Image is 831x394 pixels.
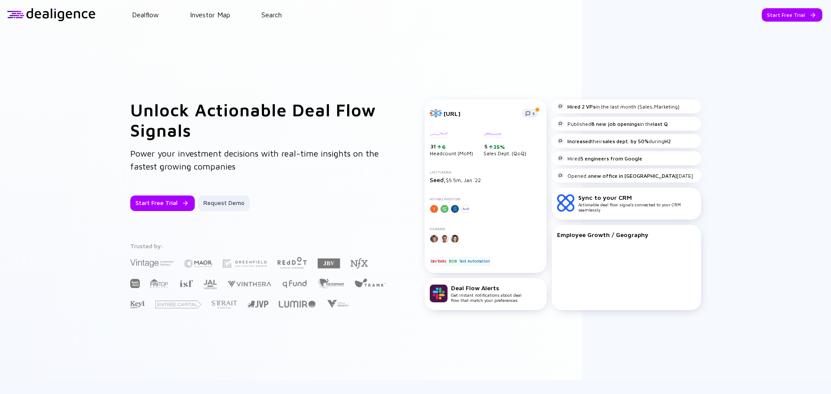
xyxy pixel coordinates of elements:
[430,176,446,183] span: Seed,
[430,197,541,201] div: Notable Investors
[130,148,379,171] span: Power your investment decisions with real-time insights on the fastest growing companies
[578,194,696,212] div: Actionable deal flow signals connected to your CRM seamlessly
[591,121,640,127] strong: 8 new job openings
[203,280,217,289] img: JAL Ventures
[430,257,447,266] div: DevTools
[184,256,213,271] img: Maor Investments
[451,284,522,291] div: Deal Flow Alerts
[354,278,386,287] img: Team8
[326,300,349,308] img: Viola Growth
[444,110,517,117] div: [URL]
[580,155,642,162] strong: 5 engineers from Google
[430,170,541,174] div: Last Funding
[248,301,268,308] img: Jerusalem Venture Partners
[150,279,168,288] img: FINTOP Capital
[130,301,145,309] img: Key1 Capital
[190,11,230,19] a: Investor Map
[155,301,201,308] img: Entrée Capital
[567,103,596,110] strong: Hired 2 VPs
[567,138,591,144] strong: Increased
[277,255,307,269] img: Red Dot Capital Partners
[451,284,522,303] div: Get instant notifications about deal flow that match your preferences
[130,99,390,140] h1: Unlock Actionable Deal Flow Signals
[557,120,668,127] div: Published in the
[318,279,344,288] img: The Elephant
[448,257,457,266] div: B2B
[430,131,473,157] div: Headcount (MoM)
[557,172,693,179] div: Opened a [DATE]
[198,195,250,211] button: Request Demo
[431,143,473,150] div: 31
[430,227,541,231] div: Founders
[557,155,642,162] div: Hired
[483,131,526,157] div: Sales Dept. (QoQ)
[223,259,267,268] img: Greenfield Partners
[441,144,446,150] div: 6
[653,121,668,127] strong: last Q
[484,143,526,150] div: 5
[493,144,505,150] div: 25%
[179,279,193,287] img: Israel Secondary Fund
[591,173,677,179] strong: new office in [GEOGRAPHIC_DATA]
[318,258,340,269] img: JBV Capital
[130,195,195,211] button: Start Free Trial
[212,301,237,309] img: Strait Capital
[261,11,282,19] a: Search
[351,258,368,269] img: NFX
[557,231,696,238] div: Employee Growth / Geography
[282,279,307,289] img: Q Fund
[762,8,822,22] button: Start Free Trial
[602,138,649,144] strong: sales dept. by 50%
[664,138,671,144] strong: H2
[458,257,490,266] div: Test Automation
[227,280,271,288] img: Vinthera
[557,103,680,110] div: in the last month (Sales,Marketing)
[132,11,159,19] a: Dealflow
[578,194,696,201] div: Sync to your CRM
[279,301,316,308] img: Lumir Ventures
[130,242,387,250] div: Trusted by:
[130,258,174,268] img: Vintage Investment Partners
[430,176,541,183] div: $5.5m, Jan `22
[557,138,671,144] div: their during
